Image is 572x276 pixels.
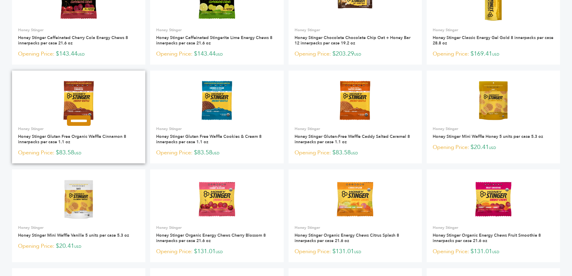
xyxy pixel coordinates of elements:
span: Opening Price: [18,242,54,250]
p: $83.58 [18,148,139,157]
p: $20.41 [433,143,554,152]
img: Honey Stinger Organic Energy Chews Cherry Blossom 8 innerpacks per case 21.6 oz [195,177,239,221]
p: $20.41 [18,242,139,251]
span: Opening Price: [433,50,469,58]
span: USD [492,250,499,254]
p: $83.58 [295,148,416,157]
span: USD [354,250,361,254]
span: Opening Price: [18,149,54,157]
span: USD [351,151,358,156]
span: Opening Price: [433,247,469,256]
p: Honey Stinger [18,126,139,132]
a: Honey Stinger Caffeinated Cherry Cola Energy Chews 8 innerpacks per case 21.6 oz [18,35,128,46]
p: Honey Stinger [156,225,277,230]
span: USD [354,52,361,57]
img: Honey Stinger Gluten-Free Waffle Caddy Salted Caramel 8 innerpacks per case 1.1 oz [333,79,377,122]
span: Opening Price: [295,247,331,256]
p: $143.44 [18,50,139,59]
a: Honey Stinger Organic Energy Chews Fruit Smoothie 8 innerpacks per case 21.6 oz [433,232,541,244]
img: Honey Stinger Mini Waffle Vanilla 5 units per case 5.3 oz [57,177,101,221]
span: Opening Price: [433,143,469,151]
p: Honey Stinger [156,126,277,132]
a: Honey Stinger Gluten Free Organic Waffle Cinnamon 8 innerpacks per case 1.1 oz [18,134,126,145]
p: $203.29 [295,50,416,59]
img: Honey Stinger Gluten Free Organic Waffle Cinnamon 8 innerpacks per case 1.1 oz [57,79,101,122]
p: $131.01 [156,247,277,256]
span: USD [216,52,223,57]
span: USD [77,52,85,57]
img: Honey Stinger Organic Energy Chews Citrus Splash 8 innerpacks per case 21.6 oz [333,177,377,221]
p: Honey Stinger [433,126,554,132]
span: USD [492,52,499,57]
span: Opening Price: [18,50,54,58]
span: USD [212,151,219,156]
p: Honey Stinger [295,225,416,230]
p: Honey Stinger [156,27,277,33]
a: Honey Stinger Organic Energy Chews Cherry Blossom 8 innerpacks per case 21.6 oz [156,232,266,244]
p: $131.01 [295,247,416,256]
span: Opening Price: [156,149,192,157]
a: Honey Stinger Organic Energy Chews Citrus Splash 8 innerpacks per case 21.6 oz [295,232,399,244]
span: USD [489,145,496,150]
a: Honey Stinger Chocolate Chocolate Chip Oat + Honey Bar 12 innerpacks per case 19.2 oz [295,35,410,46]
a: Honey Stinger Classic Energy Gel Gold 8 innerpacks per case 28.8 oz [433,35,553,46]
span: USD [74,151,81,156]
p: $131.01 [433,247,554,256]
p: Honey Stinger [18,27,139,33]
span: Opening Price: [295,50,331,58]
a: Honey Stinger Mini Waffle Vanilla 5 units per case 5.3 oz [18,232,129,238]
p: Honey Stinger [433,225,554,230]
img: Honey Stinger Mini Waffle Honey 5 units per case 5.3 oz [472,79,515,122]
p: Honey Stinger [433,27,554,33]
p: Honey Stinger [18,225,139,230]
span: Opening Price: [295,149,331,157]
span: Opening Price: [156,247,192,256]
p: Honey Stinger [295,27,416,33]
a: Honey Stinger Gluten-Free Waffle Caddy Salted Caramel 8 innerpacks per case 1.1 oz [295,134,410,145]
p: $83.58 [156,148,277,157]
span: USD [74,244,81,249]
span: Opening Price: [156,50,192,58]
a: Honey Stinger Mini Waffle Honey 5 units per case 5.3 oz [433,134,543,139]
p: $169.41 [433,50,554,59]
a: Honey Stinger Gluten Free Waffle Cookies & Cream 8 innerpacks per case 1.1 oz [156,134,262,145]
p: $143.44 [156,50,277,59]
a: Honey Stinger Caffeinated Stingerita Lime Energy Chews 8 innerpacks per case 21.6 oz [156,35,272,46]
span: USD [216,250,223,254]
p: Honey Stinger [295,126,416,132]
img: Honey Stinger Organic Energy Chews Fruit Smoothie 8 innerpacks per case 21.6 oz [472,177,515,221]
img: Honey Stinger Gluten Free Waffle Cookies & Cream 8 innerpacks per case 1.1 oz [195,79,239,122]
